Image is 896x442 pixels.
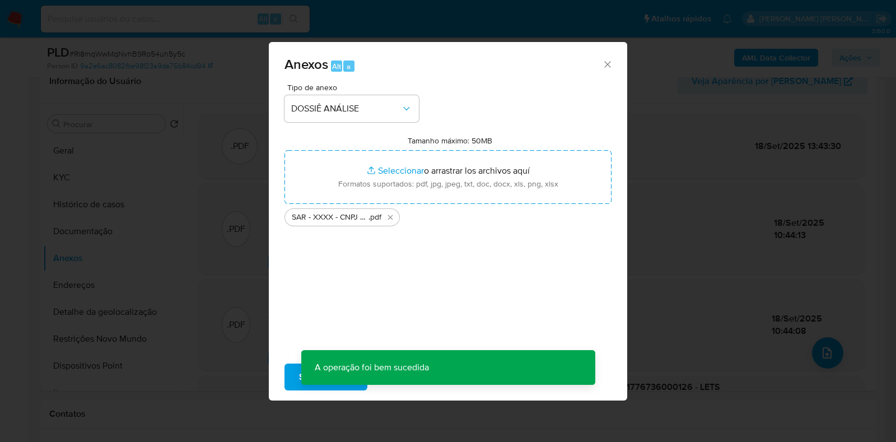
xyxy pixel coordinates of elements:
span: Subir arquivo [299,365,353,389]
button: Subir arquivo [284,364,367,390]
span: DOSSIÊ ANÁLISE [291,103,401,114]
label: Tamanho máximo: 50MB [408,136,492,146]
button: DOSSIÊ ANÁLISE [284,95,419,122]
span: Tipo de anexo [287,83,422,91]
button: Eliminar SAR - XXXX - CNPJ 21776736000126 - LETS SOFTWARE LTDA.pdf [384,211,397,224]
span: Alt [332,61,341,72]
span: .pdf [368,212,381,223]
span: SAR - XXXX - CNPJ 21776736000126 - LETS SOFTWARE LTDA [292,212,368,223]
ul: Archivos seleccionados [284,204,612,226]
span: Cancelar [386,365,423,389]
button: Cerrar [602,59,612,69]
span: Anexos [284,54,328,74]
p: A operação foi bem sucedida [301,350,442,385]
span: a [347,61,351,72]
